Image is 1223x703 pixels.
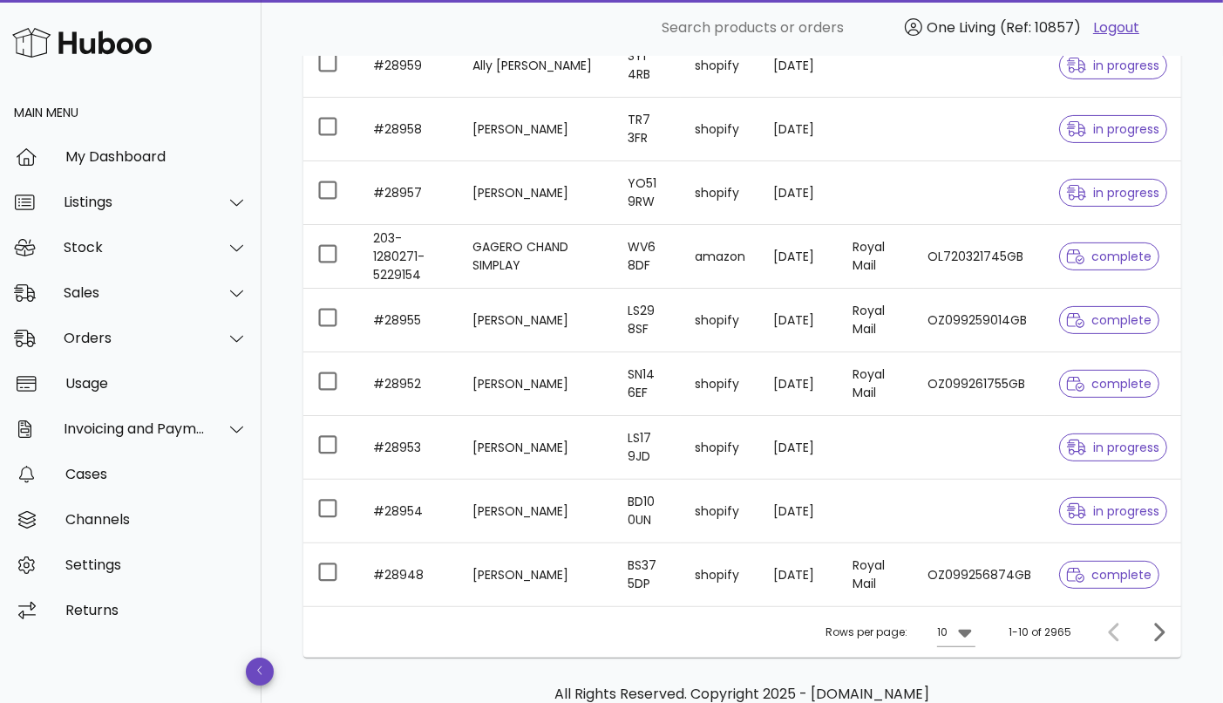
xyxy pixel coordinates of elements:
span: complete [1067,250,1152,263]
a: Logout [1093,17,1139,38]
td: [DATE] [759,480,839,543]
span: complete [1067,378,1152,390]
td: shopify [681,98,759,161]
td: shopify [681,34,759,98]
td: SY1 4RB [614,34,681,98]
span: in progress [1067,59,1159,72]
td: Royal Mail [839,352,914,416]
span: in progress [1067,505,1159,517]
td: Ally [PERSON_NAME] [459,34,614,98]
td: [PERSON_NAME] [459,289,614,352]
span: One Living [927,17,995,38]
span: (Ref: 10857) [1000,17,1081,38]
td: [DATE] [759,225,839,289]
td: BS37 5DP [614,543,681,606]
td: [PERSON_NAME] [459,352,614,416]
td: shopify [681,352,759,416]
td: [PERSON_NAME] [459,416,614,480]
div: Sales [64,284,206,301]
td: BD10 0UN [614,480,681,543]
div: My Dashboard [65,148,248,165]
td: [PERSON_NAME] [459,161,614,225]
div: Usage [65,375,248,392]
td: #28948 [359,543,459,606]
td: shopify [681,480,759,543]
td: shopify [681,289,759,352]
div: Stock [64,239,206,256]
td: [DATE] [759,352,839,416]
div: Returns [65,602,248,618]
td: shopify [681,416,759,480]
span: complete [1067,569,1152,581]
td: #28952 [359,352,459,416]
td: GAGERO CHAND SIMPLAY [459,225,614,289]
td: OZ099259014GB [914,289,1045,352]
td: YO51 9RW [614,161,681,225]
td: Royal Mail [839,543,914,606]
td: [DATE] [759,416,839,480]
div: 10 [937,625,948,640]
div: Channels [65,511,248,528]
div: 1-10 of 2965 [1009,625,1071,640]
div: Settings [65,556,248,573]
button: Next page [1143,617,1174,648]
td: #28957 [359,161,459,225]
td: LS17 9JD [614,416,681,480]
span: in progress [1067,187,1159,199]
td: [DATE] [759,34,839,98]
td: #28954 [359,480,459,543]
td: LS29 8SF [614,289,681,352]
td: [PERSON_NAME] [459,98,614,161]
td: OL720321745GB [914,225,1045,289]
td: WV6 8DF [614,225,681,289]
td: [DATE] [759,289,839,352]
td: Royal Mail [839,289,914,352]
td: [PERSON_NAME] [459,480,614,543]
td: amazon [681,225,759,289]
div: 10Rows per page: [937,618,975,646]
td: #28958 [359,98,459,161]
td: OZ099256874GB [914,543,1045,606]
div: Listings [64,194,206,210]
div: Invoicing and Payments [64,420,206,437]
td: [DATE] [759,161,839,225]
td: [DATE] [759,98,839,161]
td: SN14 6EF [614,352,681,416]
div: Orders [64,330,206,346]
img: Huboo Logo [12,24,152,61]
div: Rows per page: [826,607,975,658]
td: shopify [681,161,759,225]
td: Royal Mail [839,225,914,289]
td: #28955 [359,289,459,352]
td: #28953 [359,416,459,480]
span: in progress [1067,123,1159,135]
td: [DATE] [759,543,839,606]
td: [PERSON_NAME] [459,543,614,606]
span: in progress [1067,441,1159,454]
td: TR7 3FR [614,98,681,161]
td: OZ099261755GB [914,352,1045,416]
span: complete [1067,314,1152,326]
td: 203-1280271-5229154 [359,225,459,289]
div: Cases [65,466,248,482]
td: #28959 [359,34,459,98]
td: shopify [681,543,759,606]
